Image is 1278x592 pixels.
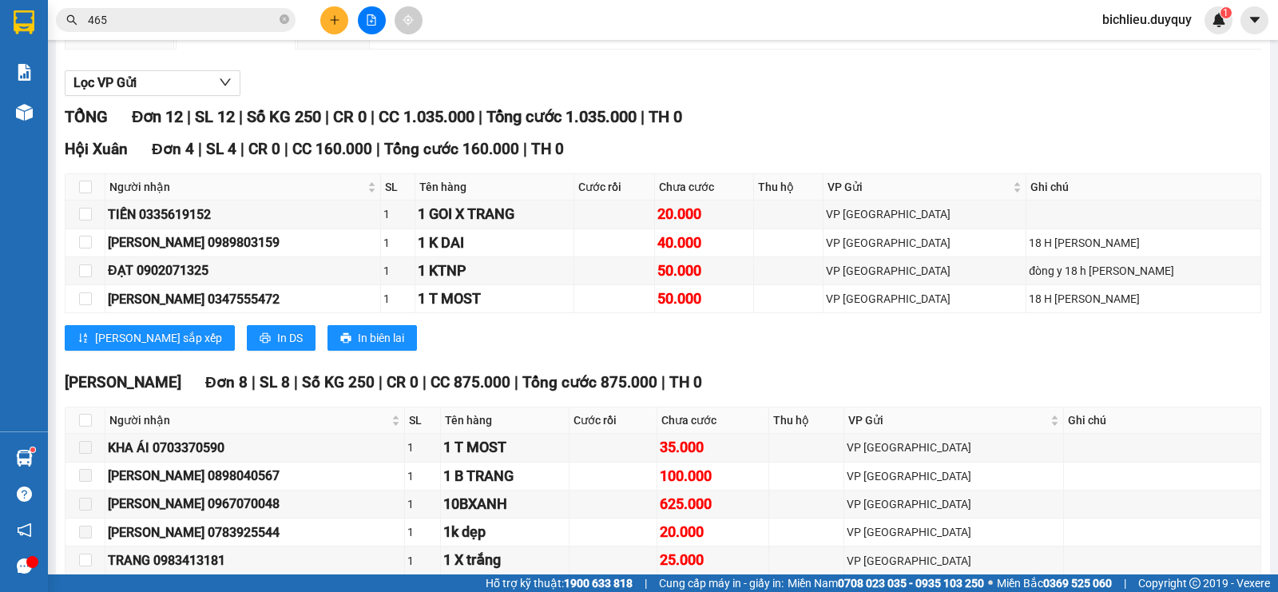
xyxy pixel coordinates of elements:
span: | [379,373,383,391]
div: 25.000 [660,549,766,571]
span: VP Gửi [848,411,1047,429]
div: 1 [383,205,411,223]
span: | [325,107,329,126]
td: VP Sài Gòn [844,546,1064,574]
button: caret-down [1240,6,1268,34]
td: VP Sài Gòn [844,518,1064,546]
span: aim [403,14,414,26]
td: VP Sài Gòn [844,434,1064,462]
div: 1 [407,552,439,570]
div: 1 [407,467,439,485]
div: 0909681803 [14,69,141,91]
span: caret-down [1248,13,1262,27]
div: 1 [407,439,439,456]
span: In DS [277,329,303,347]
span: sort-ascending [77,332,89,345]
th: SL [381,174,415,201]
span: Cung cấp máy in - giấy in: [659,574,784,592]
div: 10BXANH [443,493,566,515]
span: question-circle [17,487,32,502]
span: Tổng cước 875.000 [522,373,657,391]
span: | [376,140,380,158]
span: [PERSON_NAME] sắp xếp [95,329,222,347]
div: VP [GEOGRAPHIC_DATA] [826,234,1023,252]
span: Số KG 250 [302,373,375,391]
strong: 0708 023 035 - 0935 103 250 [838,577,984,590]
div: 1 K DAI [418,232,571,254]
sup: 1 [30,447,35,452]
div: 18 H [PERSON_NAME] [1029,290,1258,308]
div: HAO [153,52,315,71]
td: VP Sài Gòn [824,229,1026,257]
span: SL 8 [260,373,290,391]
button: aim [395,6,423,34]
span: Đơn 12 [132,107,183,126]
span: In biên lai [358,329,404,347]
th: Cước rồi [570,407,657,434]
div: VP [GEOGRAPHIC_DATA] [826,205,1023,223]
span: TH 0 [669,373,702,391]
div: KHA ÁI 0703370590 [108,438,402,458]
div: [PERSON_NAME] 0967070048 [108,494,402,514]
td: VP Sài Gòn [844,463,1064,491]
span: close-circle [280,14,289,24]
span: Người nhận [109,178,364,196]
div: VP [GEOGRAPHIC_DATA] [847,495,1061,513]
div: [PERSON_NAME] 0898040567 [108,466,402,486]
div: 625.000 [660,493,766,515]
div: TRANG 0983413181 [108,550,402,570]
th: Ghi chú [1064,407,1261,434]
div: đòng y 18 h [PERSON_NAME] [1029,262,1258,280]
div: 0903847845 [153,71,315,93]
span: | [523,140,527,158]
td: VP Sài Gòn [824,201,1026,228]
input: Tìm tên, số ĐT hoặc mã đơn [88,11,276,29]
span: | [198,140,202,158]
span: CR 0 [248,140,280,158]
th: Chưa cước [657,407,769,434]
span: | [252,373,256,391]
div: VP [GEOGRAPHIC_DATA] [847,523,1061,541]
strong: 1900 633 818 [564,577,633,590]
div: 35.000 [660,436,766,459]
span: Gửi: [14,14,38,30]
span: copyright [1189,578,1201,589]
div: 20.000 [657,203,752,225]
button: printerIn biên lai [327,325,417,351]
div: 1 [383,290,411,308]
span: message [17,558,32,574]
span: printer [260,332,271,345]
span: Cước rồi : [12,105,72,121]
span: | [284,140,288,158]
div: ĐẠT 0902071325 [108,260,378,280]
div: 100.000 [660,465,766,487]
span: TH 0 [649,107,682,126]
span: close-circle [280,13,289,28]
th: Tên hàng [415,174,574,201]
img: warehouse-icon [16,450,33,467]
div: 1 KTNP [418,260,571,282]
span: | [645,574,647,592]
button: printerIn DS [247,325,316,351]
div: [PERSON_NAME] [14,14,141,50]
span: TỔNG [65,107,108,126]
span: Miền Nam [788,574,984,592]
span: Đơn 4 [152,140,194,158]
div: 1 [383,262,411,280]
span: | [423,373,427,391]
span: CC 160.000 [292,140,372,158]
div: 1 [407,495,439,513]
span: | [187,107,191,126]
img: warehouse-icon [16,104,33,121]
div: 1k dẹp [443,521,566,543]
div: VP [GEOGRAPHIC_DATA] [153,14,315,52]
button: sort-ascending[PERSON_NAME] sắp xếp [65,325,235,351]
img: logo-vxr [14,10,34,34]
th: Thu hộ [754,174,824,201]
div: 18 H [PERSON_NAME] [1029,234,1258,252]
span: Đơn 8 [205,373,248,391]
strong: 0369 525 060 [1043,577,1112,590]
div: VP [GEOGRAPHIC_DATA] [847,467,1061,485]
span: | [478,107,482,126]
div: 1 GOI X TRANG [418,203,571,225]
